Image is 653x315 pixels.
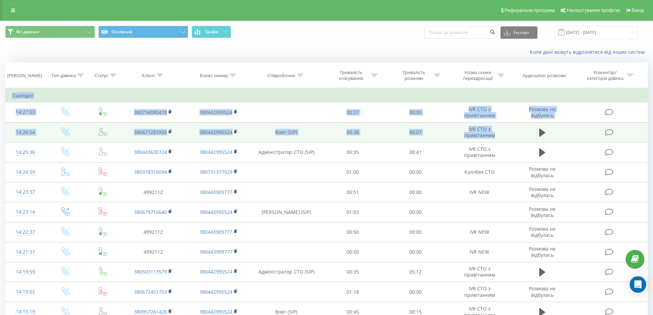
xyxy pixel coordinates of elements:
td: IVR СТО з привітанням [447,102,512,122]
a: 380734080478 [134,109,167,116]
td: 00:07 [384,122,447,142]
td: [PERSON_NAME] (SIP) [251,202,322,222]
td: 01:00 [322,162,384,182]
div: 14:27:03 [12,106,39,119]
a: 380672451753 [134,289,167,295]
div: Статус [95,73,108,78]
td: IVR СТО з привітанням [447,122,512,142]
div: Тривалість розмови [396,70,432,81]
a: 380679716640 [134,209,167,215]
td: 00:38 [322,122,384,142]
td: 4992112 [121,242,186,262]
td: 00:00 [384,182,447,202]
button: Основний [98,26,188,38]
td: IVR NEW [447,242,512,262]
span: Розмова не відбулась [529,245,556,258]
a: 380442995524 [199,209,232,215]
span: Розмова не відбулась [529,166,556,178]
td: 00:50 [322,222,384,242]
a: 380442995524 [199,109,232,116]
span: Всі дзвінки [16,29,39,35]
td: 00:00 [384,102,447,122]
a: 380957261426 [134,308,167,315]
td: 00:35 [322,262,384,282]
div: 14:21:37 [12,245,39,259]
td: 00:27 [322,102,384,122]
td: Адміністратор СТО (SIP) [251,142,322,162]
a: 380443909777 [199,189,232,195]
td: 00:00 [384,282,447,302]
a: 380442995524 [199,308,232,315]
div: 14:25:36 [12,146,39,159]
a: 380442995524 [199,149,232,155]
td: 4992112 [121,222,186,242]
input: Пошук за номером [424,26,497,39]
a: 380442995524 [199,289,232,295]
td: Коллбек СТО [447,162,512,182]
div: Аудіозапис розмови [523,73,566,78]
td: 00:50 [322,242,384,262]
button: Експорт [500,26,537,39]
td: Адміністратор СТО (SIP) [251,262,322,282]
div: 14:26:54 [12,126,39,139]
td: IVR NEW [447,222,512,242]
div: Тип дзвінка [51,73,76,78]
a: 380442995524 [199,268,232,275]
td: 00:00 [384,242,447,262]
span: Розмова не відбулась [529,186,556,198]
span: Розмова не відбулась [529,285,556,298]
td: 01:03 [322,202,384,222]
td: 00:41 [384,142,447,162]
span: Вихід [632,8,644,13]
div: Назва схеми переадресації [459,70,496,81]
td: 01:18 [322,282,384,302]
div: Open Intercom Messenger [630,276,646,293]
a: 380442995524 [199,129,232,135]
div: 14:23:37 [12,185,39,199]
span: Розмова не відбулась [529,226,556,238]
div: 14:24:59 [12,166,39,179]
a: 380443909777 [199,229,232,235]
div: 14:23:14 [12,205,39,219]
td: 05:12 [384,262,447,282]
button: Всі дзвінки [5,26,95,38]
td: 00:00 [384,202,447,222]
a: 380503113579 [134,268,167,275]
button: Графік [192,26,231,38]
a: 380978310094 [134,169,167,175]
td: Сьогодні [5,89,648,102]
div: Співробітник [267,73,295,78]
div: 14:19:02 [12,285,39,299]
a: Коли дані можуть відрізнятися вiд інших систем [530,49,648,55]
div: Клієнт [142,73,155,78]
td: 00:00 [384,222,447,242]
a: 380671283950 [134,129,167,135]
div: Коментар/категорія дзвінка [585,70,625,81]
td: IVR NEW [447,182,512,202]
div: 14:22:37 [12,226,39,239]
span: Реферальна програма [505,8,555,13]
div: Бізнес номер [200,73,228,78]
td: IVR СТО з привітанням [447,142,512,162]
div: 14:19:59 [12,265,39,279]
td: 00:51 [322,182,384,202]
a: 380443909777 [199,249,232,255]
div: Тривалість очікування [333,70,370,81]
span: Налаштування профілю [567,8,620,13]
td: IVR СТО з привітанням [447,262,512,282]
span: Розмова не відбулась [529,206,556,218]
td: Воят (SIP) [251,122,322,142]
div: [PERSON_NAME] [7,73,42,78]
span: Графік [205,29,218,34]
span: Розмова не відбулась [529,106,556,119]
td: 00:35 [322,142,384,162]
td: 4992112 [121,182,186,202]
td: 00:00 [384,162,447,182]
a: 380443630724 [134,149,167,155]
a: 380731377929 [199,169,232,175]
td: IVR СТО з привітанням [447,282,512,302]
